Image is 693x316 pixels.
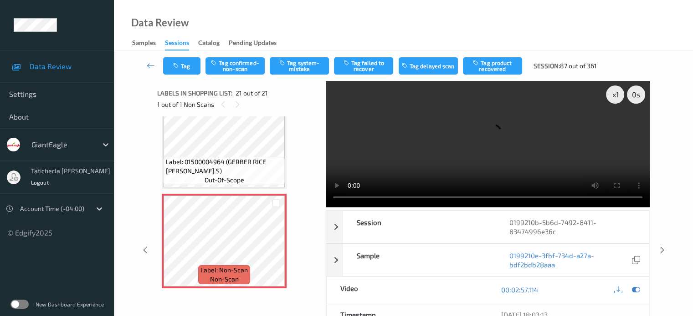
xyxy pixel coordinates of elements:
div: Data Review [131,18,189,27]
span: 87 out of 361 [560,61,597,70]
span: Labels in shopping list: [157,89,232,98]
button: Tag failed to recover [334,57,393,75]
span: 21 out of 21 [236,89,268,98]
button: Tag [163,57,200,75]
div: Pending Updates [229,38,277,50]
a: 00:02:57.114 [501,285,538,294]
div: 0199210b-5b6d-7492-8411-83474996e36c [496,211,649,243]
div: Sample [343,244,496,276]
a: Catalog [198,37,229,50]
a: 0199210e-3fbf-734d-a27a-bdf2bdb28aaa [509,251,630,269]
div: Sessions [165,38,189,50]
div: 1 out of 1 Non Scans [157,99,319,110]
button: Tag delayed scan [399,57,458,75]
button: Tag product recovered [463,57,522,75]
span: out-of-scope [205,176,244,185]
a: Sessions [165,37,198,50]
div: 0 s [627,85,645,104]
div: Session [343,211,496,243]
span: non-scan [210,275,239,284]
button: Tag confirmed-non-scan [205,57,265,75]
a: Pending Updates [229,37,286,50]
button: Tag system-mistake [270,57,329,75]
div: Catalog [198,38,220,50]
span: Session: [534,61,560,70]
span: Label: Non-Scan [200,266,248,275]
a: Samples [132,37,165,50]
span: Label: 01500004964 (GERBER RICE [PERSON_NAME] S) [166,157,282,176]
div: x 1 [606,85,624,104]
div: Samples [132,38,156,50]
div: Session0199210b-5b6d-7492-8411-83474996e36c [326,211,649,243]
div: Sample0199210e-3fbf-734d-a27a-bdf2bdb28aaa [326,244,649,276]
div: Video [327,277,488,303]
